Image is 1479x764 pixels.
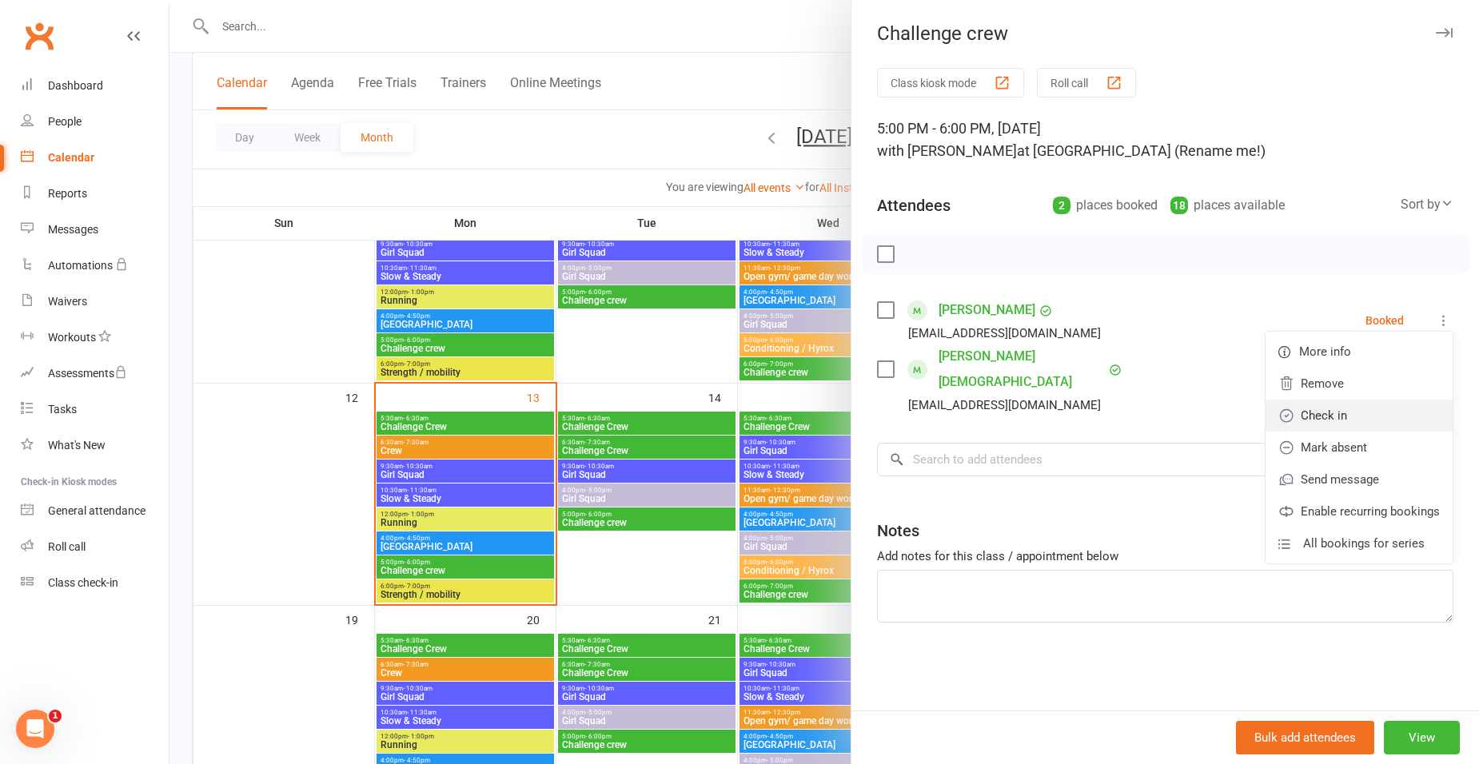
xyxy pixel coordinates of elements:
[48,403,77,416] div: Tasks
[19,16,59,56] a: Clubworx
[48,187,87,200] div: Reports
[16,710,54,748] iframe: Intercom live chat
[21,104,169,140] a: People
[48,439,106,452] div: What's New
[48,259,113,272] div: Automations
[1266,368,1453,400] a: Remove
[1299,342,1351,361] span: More info
[48,295,87,308] div: Waivers
[1401,194,1453,215] div: Sort by
[21,565,169,601] a: Class kiosk mode
[1236,721,1374,754] button: Bulk add attendees
[908,395,1101,416] div: [EMAIL_ADDRESS][DOMAIN_NAME]
[21,284,169,320] a: Waivers
[1365,315,1404,326] div: Booked
[877,443,1453,476] input: Search to add attendees
[877,519,919,542] div: Notes
[48,331,96,344] div: Workouts
[1266,495,1453,527] a: Enable recurring bookings
[21,529,169,565] a: Roll call
[908,323,1101,344] div: [EMAIL_ADDRESS][DOMAIN_NAME]
[48,367,127,380] div: Assessments
[1037,68,1136,97] button: Roll call
[48,504,146,517] div: General attendance
[1170,194,1285,217] div: places available
[877,142,1017,159] span: with [PERSON_NAME]
[48,576,118,589] div: Class check-in
[1384,721,1460,754] button: View
[21,140,169,176] a: Calendar
[877,68,1024,97] button: Class kiosk mode
[21,392,169,428] a: Tasks
[21,320,169,356] a: Workouts
[939,297,1035,323] a: [PERSON_NAME]
[1053,197,1070,214] div: 2
[21,248,169,284] a: Automations
[48,151,94,164] div: Calendar
[21,356,169,392] a: Assessments
[877,547,1453,566] div: Add notes for this class / appointment below
[851,22,1479,45] div: Challenge crew
[49,710,62,722] span: 1
[21,212,169,248] a: Messages
[1266,400,1453,432] a: Check in
[48,540,86,553] div: Roll call
[21,176,169,212] a: Reports
[939,344,1105,395] a: [PERSON_NAME][DEMOGRAPHIC_DATA]
[1266,464,1453,495] a: Send message
[48,79,103,92] div: Dashboard
[1053,194,1158,217] div: places booked
[1266,336,1453,368] a: More info
[877,194,951,217] div: Attendees
[21,68,169,104] a: Dashboard
[1266,432,1453,464] a: Mark absent
[21,428,169,464] a: What's New
[1303,534,1425,553] span: All bookings for series
[48,115,82,128] div: People
[877,117,1453,162] div: 5:00 PM - 6:00 PM, [DATE]
[1017,142,1266,159] span: at [GEOGRAPHIC_DATA] (Rename me!)
[48,223,98,236] div: Messages
[1170,197,1188,214] div: 18
[1266,527,1453,559] a: All bookings for series
[21,493,169,529] a: General attendance kiosk mode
